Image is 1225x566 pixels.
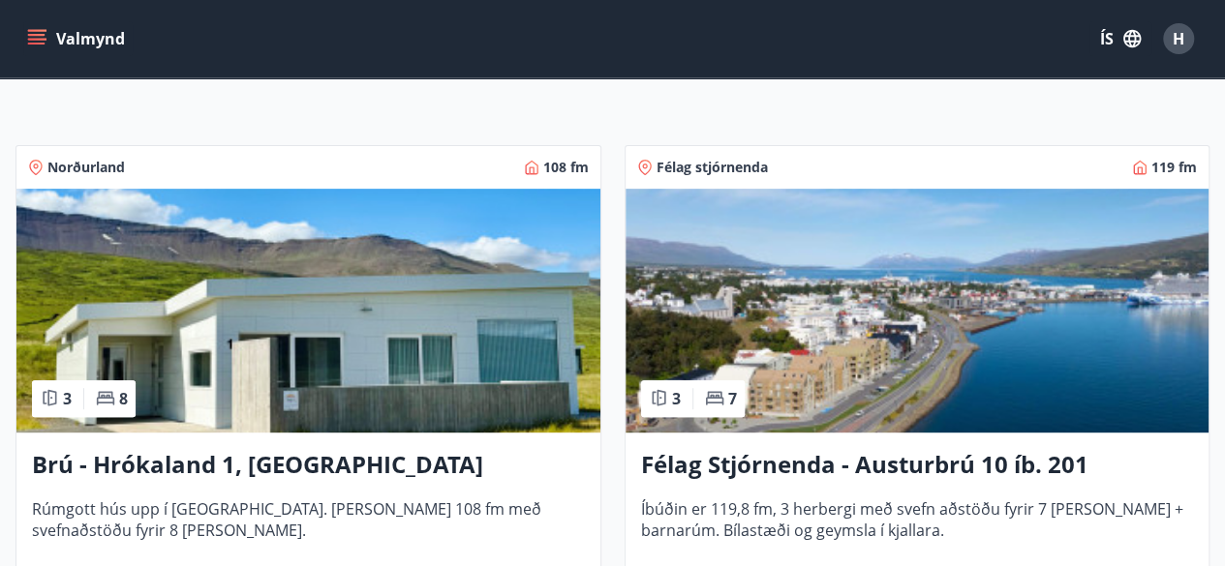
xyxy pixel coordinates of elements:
[23,21,133,56] button: menu
[1173,28,1184,49] span: H
[657,158,768,177] span: Félag stjórnenda
[119,388,128,409] span: 8
[641,498,1194,562] span: Íbúðin er 119,8 fm, 3 herbergi með svefn aðstöðu fyrir 7 [PERSON_NAME] + barnarúm. Bílastæði og g...
[728,388,737,409] span: 7
[1151,158,1197,177] span: 119 fm
[63,388,72,409] span: 3
[16,189,600,432] img: Paella dish
[1155,15,1202,62] button: H
[1089,21,1151,56] button: ÍS
[672,388,681,409] span: 3
[543,158,589,177] span: 108 fm
[47,158,125,177] span: Norðurland
[641,448,1194,483] h3: Félag Stjórnenda - Austurbrú 10 íb. 201
[626,189,1210,432] img: Paella dish
[32,448,585,483] h3: Brú - Hrókaland 1, [GEOGRAPHIC_DATA]
[32,498,585,562] span: Rúmgott hús upp í [GEOGRAPHIC_DATA]. [PERSON_NAME] 108 fm með svefnaðstöðu fyrir 8 [PERSON_NAME].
